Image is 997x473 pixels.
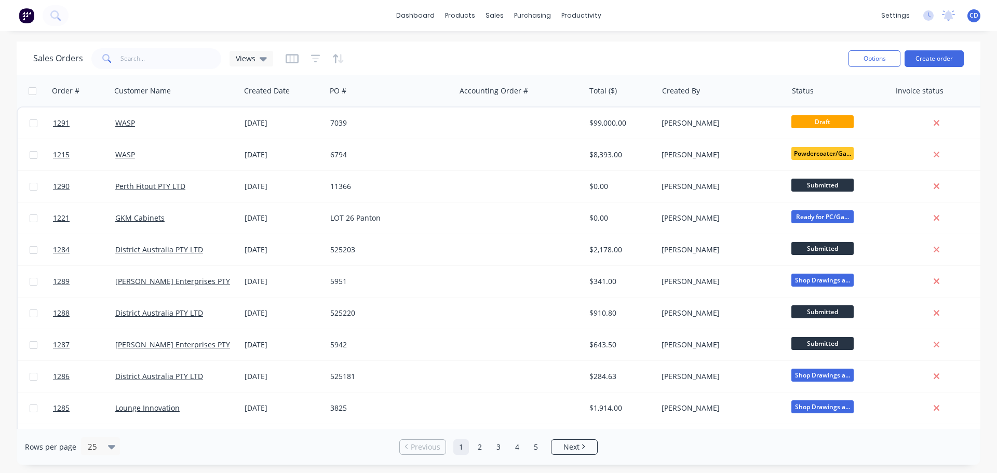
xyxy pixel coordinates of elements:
[662,340,777,350] div: [PERSON_NAME]
[115,245,203,254] a: District Australia PTY LTD
[662,150,777,160] div: [PERSON_NAME]
[53,107,115,139] a: 1291
[563,442,580,452] span: Next
[120,48,222,69] input: Search...
[330,308,446,318] div: 525220
[791,147,854,160] span: Powdercoater/Ga...
[440,8,480,23] div: products
[53,171,115,202] a: 1290
[245,403,322,413] div: [DATE]
[411,442,440,452] span: Previous
[791,242,854,255] span: Submitted
[53,298,115,329] a: 1288
[53,276,70,287] span: 1289
[330,181,446,192] div: 11366
[791,305,854,318] span: Submitted
[115,181,185,191] a: Perth Fitout PTY LTD
[662,86,700,96] div: Created By
[19,8,34,23] img: Factory
[115,150,135,159] a: WASP
[509,439,525,455] a: Page 4
[245,245,322,255] div: [DATE]
[589,150,650,160] div: $8,393.00
[662,118,777,128] div: [PERSON_NAME]
[848,50,900,67] button: Options
[245,118,322,128] div: [DATE]
[53,329,115,360] a: 1287
[330,245,446,255] div: 525203
[791,400,854,413] span: Shop Drawings a...
[791,179,854,192] span: Submitted
[53,118,70,128] span: 1291
[509,8,556,23] div: purchasing
[589,308,650,318] div: $910.80
[662,276,777,287] div: [PERSON_NAME]
[53,393,115,424] a: 1285
[53,202,115,234] a: 1221
[792,86,814,96] div: Status
[53,234,115,265] a: 1284
[391,8,440,23] a: dashboard
[236,53,255,64] span: Views
[896,86,944,96] div: Invoice status
[53,308,70,318] span: 1288
[115,340,245,349] a: [PERSON_NAME] Enterprises PTY LTD
[491,439,506,455] a: Page 3
[453,439,469,455] a: Page 1 is your current page
[245,308,322,318] div: [DATE]
[53,139,115,170] a: 1215
[662,308,777,318] div: [PERSON_NAME]
[791,369,854,382] span: Shop Drawings a...
[662,181,777,192] div: [PERSON_NAME]
[245,340,322,350] div: [DATE]
[556,8,607,23] div: productivity
[395,439,602,455] ul: Pagination
[115,403,180,413] a: Lounge Innovation
[245,213,322,223] div: [DATE]
[969,11,978,20] span: CD
[589,245,650,255] div: $2,178.00
[662,245,777,255] div: [PERSON_NAME]
[589,118,650,128] div: $99,000.00
[330,213,446,223] div: LOT 26 Panton
[589,371,650,382] div: $284.63
[245,181,322,192] div: [DATE]
[33,53,83,63] h1: Sales Orders
[662,371,777,382] div: [PERSON_NAME]
[589,340,650,350] div: $643.50
[52,86,79,96] div: Order #
[245,150,322,160] div: [DATE]
[53,150,70,160] span: 1215
[53,371,70,382] span: 1286
[53,403,70,413] span: 1285
[589,181,650,192] div: $0.00
[460,86,528,96] div: Accounting Order #
[330,276,446,287] div: 5951
[876,8,915,23] div: settings
[244,86,290,96] div: Created Date
[330,371,446,382] div: 525181
[115,371,203,381] a: District Australia PTY LTD
[330,403,446,413] div: 3825
[114,86,171,96] div: Customer Name
[791,337,854,350] span: Submitted
[330,86,346,96] div: PO #
[245,371,322,382] div: [DATE]
[551,442,597,452] a: Next page
[330,150,446,160] div: 6794
[53,424,115,455] a: 1283
[115,308,203,318] a: District Australia PTY LTD
[115,276,245,286] a: [PERSON_NAME] Enterprises PTY LTD
[480,8,509,23] div: sales
[53,266,115,297] a: 1289
[25,442,76,452] span: Rows per page
[245,276,322,287] div: [DATE]
[53,340,70,350] span: 1287
[589,403,650,413] div: $1,914.00
[589,276,650,287] div: $341.00
[791,210,854,223] span: Ready for PC/Ga...
[662,213,777,223] div: [PERSON_NAME]
[472,439,488,455] a: Page 2
[115,118,135,128] a: WASP
[791,274,854,287] span: Shop Drawings a...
